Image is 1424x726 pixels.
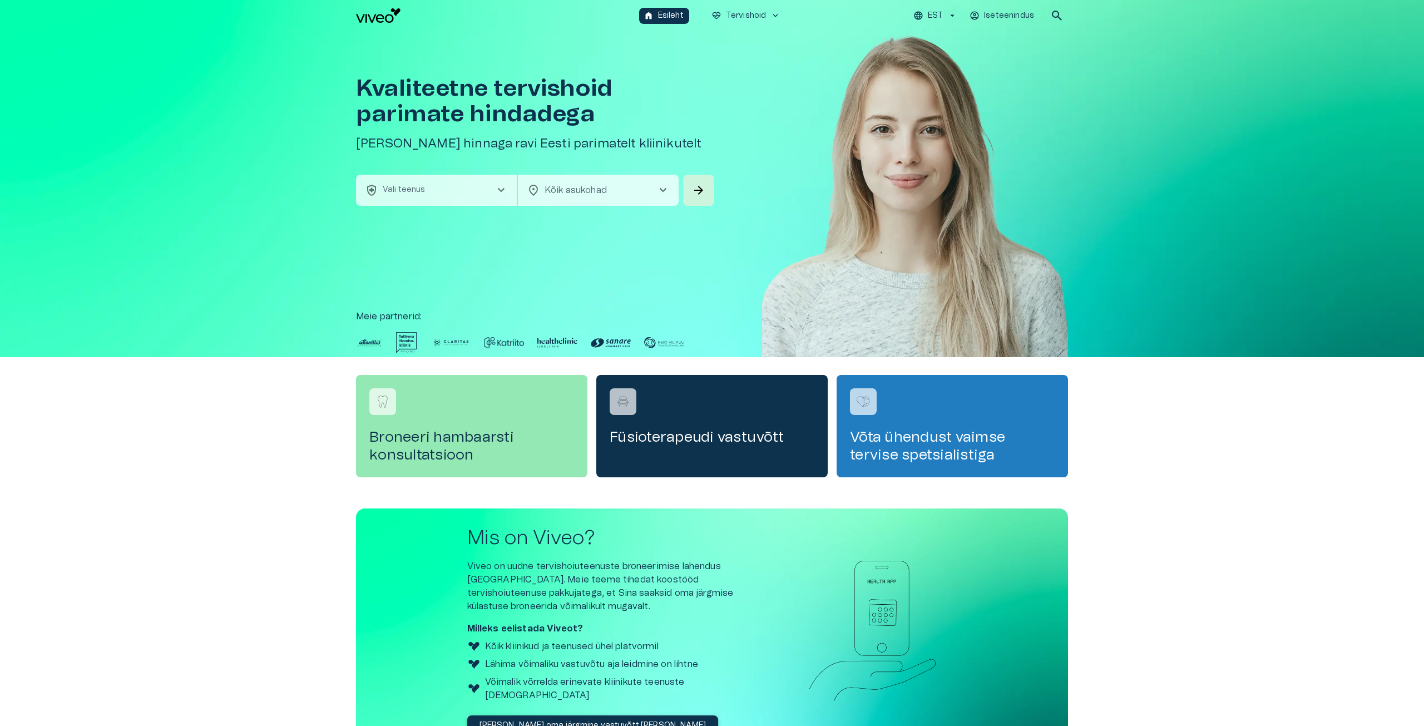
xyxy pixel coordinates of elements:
[726,10,767,22] p: Tervishoid
[855,393,872,410] img: Võta ühendust vaimse tervise spetsialistiga logo
[692,184,705,197] span: arrow_forward
[610,428,814,446] h4: Füsioterapeudi vastuvõtt
[591,332,631,353] img: Partner logo
[467,682,481,695] img: Viveo logo
[485,658,698,671] p: Lähima võimaliku vastuvõtu aja leidmine on lihtne
[707,8,785,24] button: ecg_heartTervishoidkeyboard_arrow_down
[850,428,1055,464] h4: Võta ühendust vaimse tervise spetsialistiga
[644,332,684,353] img: Partner logo
[527,184,540,197] span: location_on
[356,332,383,353] img: Partner logo
[495,184,508,197] span: chevron_right
[537,332,577,353] img: Partner logo
[431,332,471,353] img: Partner logo
[596,375,828,477] a: Navigate to service booking
[711,11,721,21] span: ecg_heart
[356,76,716,127] h1: Kvaliteetne tervishoid parimate hindadega
[356,136,716,152] h5: [PERSON_NAME] hinnaga ravi Eesti parimatelt kliinikutelt
[374,393,391,410] img: Broneeri hambaarsti konsultatsioon logo
[615,393,631,410] img: Füsioterapeudi vastuvõtt logo
[467,560,762,613] p: Viveo on uudne tervishoiuteenuste broneerimise lahendus [GEOGRAPHIC_DATA]. Meie teeme tihedat koo...
[762,31,1068,391] img: Woman smiling
[467,526,762,550] h2: Mis on Viveo?
[356,8,400,23] img: Viveo logo
[369,428,574,464] h4: Broneeri hambaarsti konsultatsioon
[837,375,1068,477] a: Navigate to service booking
[770,11,780,21] span: keyboard_arrow_down
[396,332,417,353] img: Partner logo
[356,310,1068,323] p: Meie partnerid :
[365,184,378,197] span: health_and_safety
[644,11,654,21] span: home
[912,8,959,24] button: EST
[545,184,639,197] p: Kõik asukohad
[467,640,481,653] img: Viveo logo
[485,640,659,653] p: Kõik kliinikud ja teenused ühel platvormil
[383,184,426,196] p: Vali teenus
[928,10,943,22] p: EST
[356,8,635,23] a: Navigate to homepage
[485,675,762,702] p: Võimalik võrrelda erinevate kliinikute teenuste [DEMOGRAPHIC_DATA]
[1046,4,1068,27] button: open search modal
[356,375,587,477] a: Navigate to service booking
[968,8,1037,24] button: Iseteenindus
[467,622,762,635] p: Milleks eelistada Viveot?
[484,332,524,353] img: Partner logo
[356,175,517,206] button: health_and_safetyVali teenuschevron_right
[639,8,689,24] button: homeEsileht
[467,658,481,671] img: Viveo logo
[683,175,714,206] button: Search
[658,10,684,22] p: Esileht
[984,10,1034,22] p: Iseteenindus
[656,184,670,197] span: chevron_right
[1050,9,1064,22] span: search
